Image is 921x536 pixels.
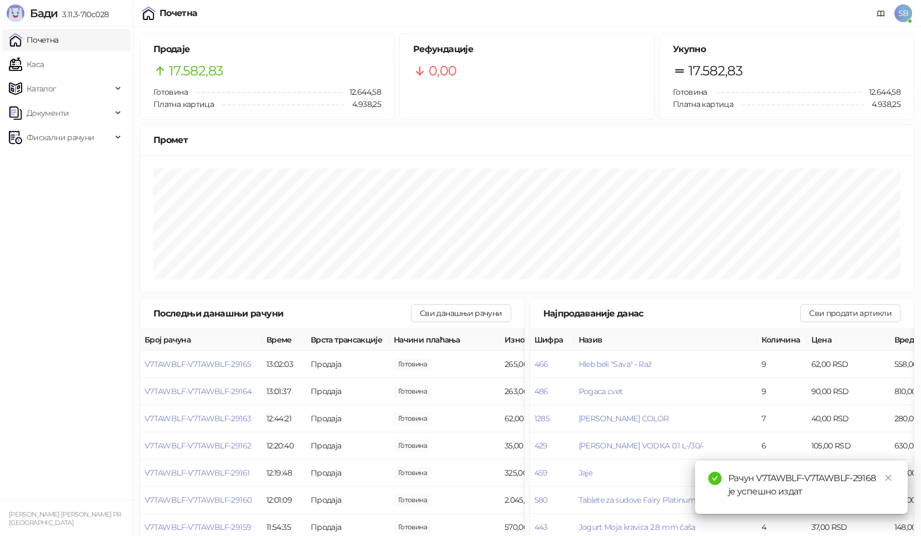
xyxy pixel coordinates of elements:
a: Документација [872,4,890,22]
td: 12:19:48 [262,460,306,487]
button: V7TAWBLF-V7TAWBLF-29160 [145,495,251,505]
span: 4.938,25 [344,98,381,110]
td: 62,00 RSD [807,351,890,378]
button: 486 [534,386,548,396]
span: Платна картица [673,99,733,109]
span: Документи [27,102,69,124]
td: 9 [757,351,807,378]
span: 0,00 [429,60,456,81]
button: 443 [534,522,548,532]
td: 6 [757,432,807,460]
span: SB [894,4,912,22]
td: 35,00 RSD [500,432,583,460]
span: Каталог [27,78,56,100]
td: Продаја [306,487,389,514]
th: Време [262,329,306,351]
span: 4.938,25 [864,98,901,110]
button: 466 [534,359,548,369]
span: 17.582,83 [169,60,223,81]
span: Платна картица [153,99,214,109]
button: 459 [534,468,548,478]
td: 13:01:37 [262,378,306,405]
div: Почетна [159,9,198,18]
td: 12:01:09 [262,487,306,514]
button: Jogurt Moja kravica 2.8 mm čaša [579,522,696,532]
span: 17.582,83 [688,60,743,81]
th: Износ [500,329,583,351]
div: Промет [153,133,901,147]
button: Pogaca cvet [579,386,623,396]
button: 580 [534,495,548,505]
button: V7TAWBLF-V7TAWBLF-29163 [145,414,251,423]
th: Назив [574,329,757,351]
span: 12.644,58 [861,86,901,98]
td: 90,00 RSD [807,378,890,405]
button: 429 [534,441,548,451]
span: 3.11.3-710c028 [58,9,109,19]
button: V7TAWBLF-V7TAWBLF-29161 [145,468,249,478]
span: Tablete za sudove Fairy Platinum [579,495,696,505]
button: 1285 [534,414,549,423]
th: Начини плаћања [389,329,500,351]
button: Сви данашњи рачуни [411,304,511,322]
th: Шифра [530,329,574,351]
button: Jaje [579,468,592,478]
img: Logo [7,4,24,22]
td: Продаја [306,405,389,432]
th: Количина [757,329,807,351]
span: 35,00 [394,440,431,452]
td: Продаја [306,378,389,405]
td: 2.045,00 RSD [500,487,583,514]
span: 325,00 [394,467,431,479]
td: 18,00 RSD [807,460,890,487]
h5: Рефундације [413,43,641,56]
button: V7TAWBLF-V7TAWBLF-29165 [145,359,251,369]
td: 13:02:03 [262,351,306,378]
a: Каса [9,53,44,75]
button: Сви продати артикли [800,304,901,322]
small: [PERSON_NAME] [PERSON_NAME] PR [GEOGRAPHIC_DATA] [9,511,121,527]
button: V7TAWBLF-V7TAWBLF-29159 [145,522,251,532]
th: Врста трансакције [306,329,389,351]
h5: Продаје [153,43,381,56]
td: 263,00 RSD [500,378,583,405]
span: 265,00 [394,358,431,370]
button: [PERSON_NAME] VODKA 0.1 L-/30/- [579,441,704,451]
td: 325,00 RSD [500,460,583,487]
button: V7TAWBLF-V7TAWBLF-29162 [145,441,251,451]
h5: Укупно [673,43,901,56]
td: Продаја [306,460,389,487]
td: 62,00 RSD [500,405,583,432]
td: 12:44:21 [262,405,306,432]
div: Последњи данашњи рачуни [153,307,411,320]
td: 6 [757,460,807,487]
td: 12:20:40 [262,432,306,460]
span: 12.644,58 [342,86,381,98]
span: 263,00 [394,385,431,397]
span: Готовина [673,87,707,97]
td: 265,00 RSD [500,351,583,378]
span: 570,00 [394,521,431,533]
td: Продаја [306,351,389,378]
th: Број рачуна [140,329,262,351]
div: Најпродаваније данас [543,307,801,320]
button: V7TAWBLF-V7TAWBLF-29164 [145,386,251,396]
td: 40,00 RSD [807,405,890,432]
span: Готовина [153,87,188,97]
span: 62,00 [394,412,431,425]
td: 105,00 RSD [807,432,890,460]
span: [PERSON_NAME] COLOR [579,414,669,423]
button: Hleb beli "Sava" - Raž [579,359,652,369]
span: Фискални рачуни [27,126,94,149]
